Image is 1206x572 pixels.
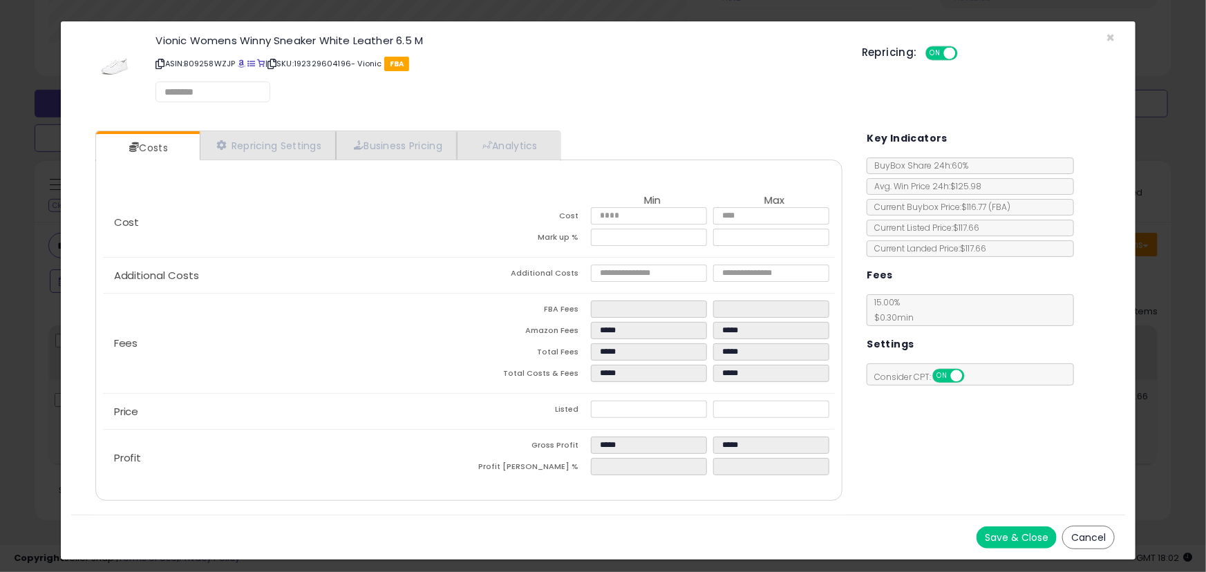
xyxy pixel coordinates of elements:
button: Cancel [1062,526,1115,549]
td: Listed [469,401,592,422]
td: Gross Profit [469,437,592,458]
a: Your listing only [257,58,265,69]
h3: Vionic Womens Winny Sneaker White Leather 6.5 M [156,35,841,46]
h5: Fees [867,267,893,284]
span: 15.00 % [867,296,914,323]
td: Mark up % [469,229,592,250]
th: Min [591,195,713,207]
a: BuyBox page [238,58,245,69]
td: Profit [PERSON_NAME] % [469,458,592,479]
img: 21eqB9wGL6L._SL60_.jpg [93,35,134,77]
span: Avg. Win Price 24h: $125.98 [867,180,981,192]
h5: Key Indicators [867,130,948,147]
span: Consider CPT: [867,371,983,383]
span: Current Listed Price: $117.66 [867,222,979,233]
td: Total Costs & Fees [469,365,592,386]
h5: Settings [867,336,914,353]
a: Analytics [457,131,559,160]
span: ( FBA ) [988,201,1010,213]
span: $116.77 [961,201,1010,213]
span: × [1106,28,1115,48]
p: ASIN: B09258WZJP | SKU: 192329604196- Vionic [156,53,841,75]
p: Profit [103,452,469,464]
span: ON [927,48,944,59]
h5: Repricing: [862,47,917,58]
th: Max [713,195,836,207]
span: OFF [956,48,978,59]
span: ON [934,370,952,382]
td: Additional Costs [469,265,592,286]
p: Price [103,406,469,417]
p: Fees [103,338,469,349]
span: $0.30 min [867,312,914,323]
a: Business Pricing [336,131,457,160]
p: Additional Costs [103,270,469,281]
td: FBA Fees [469,301,592,322]
p: Cost [103,217,469,228]
span: Current Landed Price: $117.66 [867,242,986,254]
td: Cost [469,207,592,229]
a: All offer listings [247,58,255,69]
a: Repricing Settings [200,131,337,160]
td: Total Fees [469,343,592,365]
span: Current Buybox Price: [867,201,1010,213]
td: Amazon Fees [469,322,592,343]
span: BuyBox Share 24h: 60% [867,160,968,171]
span: OFF [963,370,985,382]
a: Costs [96,134,198,162]
button: Save & Close [977,526,1057,549]
span: FBA [384,57,410,71]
